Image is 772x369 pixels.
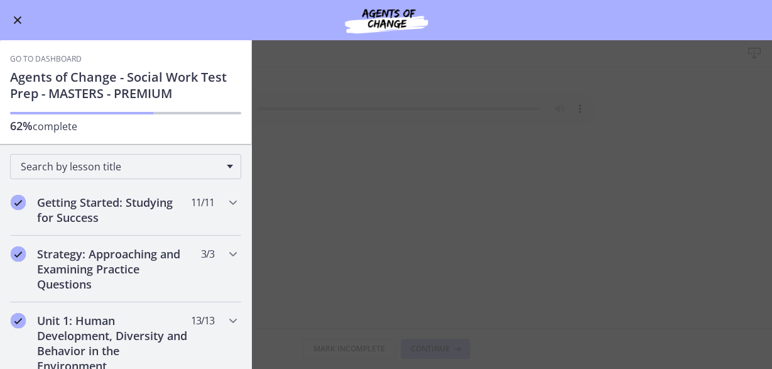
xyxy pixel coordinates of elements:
i: Completed [11,246,26,262]
i: Completed [11,195,26,210]
span: 3 / 3 [201,246,214,262]
img: Agents of Change [311,5,462,35]
span: 13 / 13 [191,313,214,328]
h1: Agents of Change - Social Work Test Prep - MASTERS - PREMIUM [10,69,241,102]
h2: Strategy: Approaching and Examining Practice Questions [37,246,190,292]
span: Search by lesson title [21,160,220,173]
span: 62% [10,118,33,133]
span: 11 / 11 [191,195,214,210]
i: Completed [11,313,26,328]
h2: Getting Started: Studying for Success [37,195,190,225]
button: Enable menu [10,13,25,28]
p: complete [10,118,241,134]
a: Go to Dashboard [10,54,82,64]
div: Search by lesson title [10,154,241,179]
